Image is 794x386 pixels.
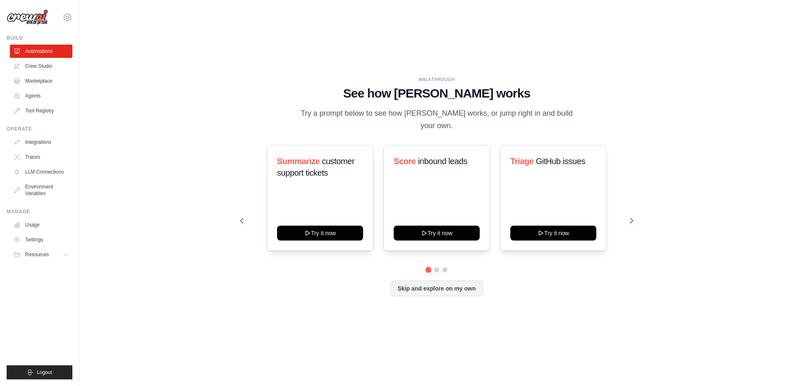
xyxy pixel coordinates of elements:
span: Triage [510,157,534,166]
span: Summarize [277,157,320,166]
a: LLM Connections [10,165,72,179]
a: Settings [10,233,72,246]
a: Agents [10,89,72,102]
button: Try it now [277,226,363,241]
a: Marketplace [10,74,72,88]
a: Crew Studio [10,60,72,73]
a: Integrations [10,136,72,149]
a: Traces [10,150,72,164]
img: Logo [7,10,48,25]
span: customer support tickets [277,157,354,177]
button: Try it now [394,226,480,241]
div: Operate [7,126,72,132]
span: GitHub issues [536,157,585,166]
div: Manage [7,208,72,215]
span: Score [394,157,416,166]
span: Logout [37,369,52,376]
span: Resources [25,251,49,258]
p: Try a prompt below to see how [PERSON_NAME] works, or jump right in and build your own. [298,107,576,132]
button: Logout [7,365,72,379]
div: WALKTHROUGH [240,76,633,83]
a: Tool Registry [10,104,72,117]
h1: See how [PERSON_NAME] works [240,86,633,101]
div: Build [7,35,72,41]
a: Environment Variables [10,180,72,200]
iframe: Chat Widget [753,346,794,386]
span: inbound leads [418,157,467,166]
a: Usage [10,218,72,231]
button: Try it now [510,226,596,241]
button: Resources [10,248,72,261]
a: Automations [10,45,72,58]
button: Skip and explore on my own [390,281,483,296]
